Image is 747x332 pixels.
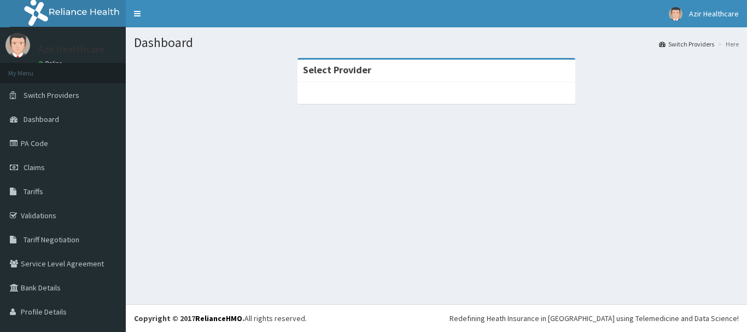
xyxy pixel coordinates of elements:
strong: Select Provider [303,63,371,76]
span: Switch Providers [24,90,79,100]
li: Here [715,39,739,49]
a: Switch Providers [659,39,714,49]
img: User Image [669,7,682,21]
span: Tariff Negotiation [24,235,79,244]
p: Azir Healthcare [38,44,104,54]
h1: Dashboard [134,36,739,50]
span: Azir Healthcare [689,9,739,19]
img: User Image [5,33,30,57]
span: Tariffs [24,187,43,196]
a: Online [38,60,65,67]
div: Redefining Heath Insurance in [GEOGRAPHIC_DATA] using Telemedicine and Data Science! [450,313,739,324]
strong: Copyright © 2017 . [134,313,244,323]
footer: All rights reserved. [126,304,747,332]
span: Dashboard [24,114,59,124]
a: RelianceHMO [195,313,242,323]
span: Claims [24,162,45,172]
